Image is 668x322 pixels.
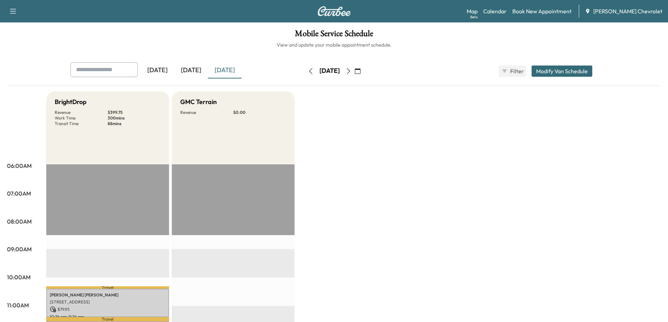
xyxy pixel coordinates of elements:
p: 300 mins [108,115,161,121]
p: 10:24 am - 11:24 am [50,314,166,320]
p: $ 0.00 [233,110,286,115]
a: Book New Appointment [512,7,572,15]
div: Beta [470,14,478,20]
button: Modify Van Schedule [532,66,592,77]
img: Curbee Logo [317,6,351,16]
div: [DATE] [141,62,174,78]
a: MapBeta [467,7,478,15]
p: 08:00AM [7,217,32,226]
p: $ 399.75 [108,110,161,115]
p: 09:00AM [7,245,32,253]
div: [DATE] [319,67,340,75]
p: [STREET_ADDRESS] [50,299,166,305]
button: Filter [499,66,526,77]
h5: BrightDrop [55,97,87,107]
p: $ 79.95 [50,306,166,313]
p: 10:00AM [7,273,31,281]
span: Filter [510,67,523,75]
p: [PERSON_NAME] [PERSON_NAME] [50,292,166,298]
h6: View and update your mobile appointment schedule. [7,41,661,48]
p: Travel [46,317,169,321]
p: 07:00AM [7,189,31,198]
p: Work Time [55,115,108,121]
p: Transit Time [55,121,108,126]
p: 06:00AM [7,162,32,170]
p: Travel [46,286,169,289]
div: [DATE] [208,62,242,78]
h5: GMC Terrain [180,97,217,107]
div: [DATE] [174,62,208,78]
p: 11:00AM [7,301,29,309]
a: Calendar [483,7,507,15]
span: [PERSON_NAME] Chevrolet [593,7,662,15]
p: Revenue [55,110,108,115]
h1: Mobile Service Schedule [7,29,661,41]
p: Revenue [180,110,233,115]
p: 88 mins [108,121,161,126]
